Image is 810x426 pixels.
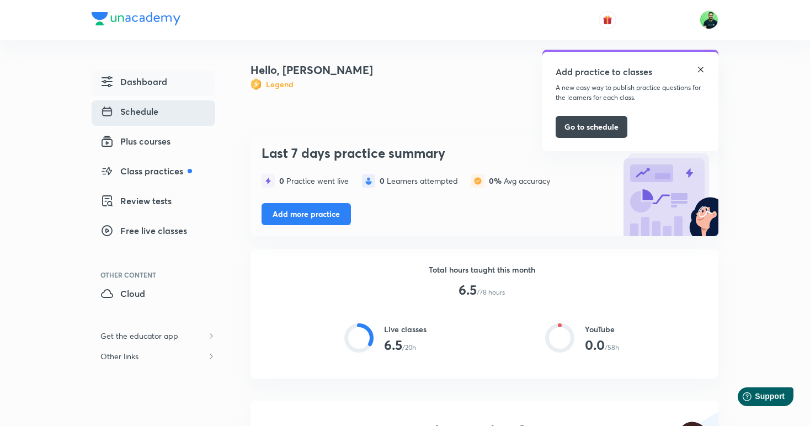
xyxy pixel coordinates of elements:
h6: Total hours taught this month [429,264,535,275]
span: 0% [489,175,504,186]
a: Plus courses [92,130,215,156]
button: Add more practice [262,203,351,225]
span: Cloud [100,287,145,300]
img: statistics [362,174,375,188]
span: Dashboard [100,75,167,88]
h6: Live classes [384,323,427,335]
img: bg [619,137,718,236]
img: close [696,65,705,74]
a: Cloud [92,283,215,308]
h6: Legend [266,78,294,90]
a: Class practices [92,160,215,185]
h3: 0.0 [585,337,605,353]
a: Review tests [92,190,215,215]
button: Go to schedule [556,116,627,138]
button: avatar [599,11,616,29]
div: Other Content [100,271,215,278]
span: Review tests [100,194,172,207]
span: Class practices [100,164,192,178]
a: Schedule [92,100,215,126]
p: /20h [402,343,416,353]
h3: Last 7 days practice summary [262,145,614,161]
span: Plus courses [100,135,170,148]
h6: Get the educator app [92,326,187,346]
h6: Other links [92,346,147,366]
img: avatar [603,15,612,25]
h3: 6.5 [384,337,402,353]
h6: YouTube [585,323,619,335]
div: Learners attempted [380,177,458,185]
p: A new easy way to publish practice questions for the learners for each class. [556,83,705,103]
img: statistics [471,174,484,188]
h3: 6.5 [459,282,477,298]
a: Company Logo [92,12,180,28]
img: statistics [262,174,275,188]
img: Company Logo [92,12,180,25]
span: 0 [380,175,387,186]
div: Practice went live [279,177,349,185]
img: Shantam Gupta [700,10,718,29]
p: /78 hours [477,287,505,297]
a: Free live classes [92,220,215,245]
span: Free live classes [100,224,187,237]
h5: Add practice to classes [556,65,652,78]
iframe: Help widget launcher [712,383,798,414]
img: Badge [251,78,262,90]
a: Dashboard [92,71,215,96]
h4: Hello, [PERSON_NAME] [251,62,373,78]
span: 0 [279,175,286,186]
span: Schedule [100,105,158,118]
p: /58h [605,343,619,353]
div: Avg accuracy [489,177,550,185]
